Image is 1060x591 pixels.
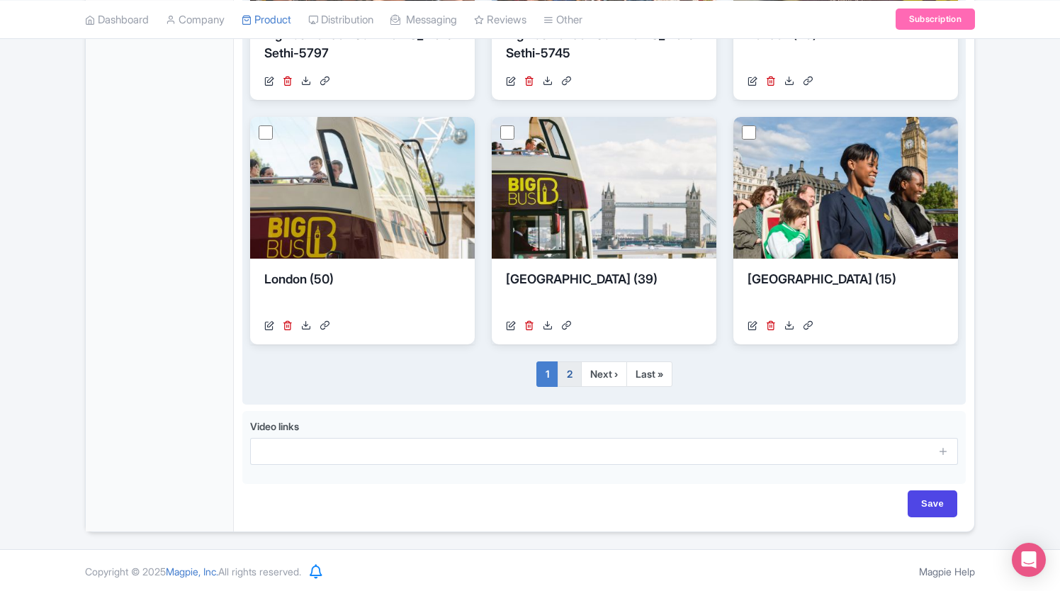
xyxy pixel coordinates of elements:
div: Open Intercom Messenger [1012,543,1046,577]
div: London (49) [748,26,944,68]
a: Magpie Help [919,565,975,578]
a: Next › [581,361,627,387]
span: Video links [250,420,299,432]
div: Big Bus London Summer 15_Marc Sethi-5797 [264,26,461,68]
div: Big Bus London Summer 15_Marc Sethi-5745 [506,26,702,68]
div: London (50) [264,270,461,313]
div: Copyright © 2025 All rights reserved. [77,564,310,579]
a: 2 [558,361,582,387]
input: Save [908,490,957,517]
span: Magpie, Inc. [166,565,218,578]
a: Last » [626,361,672,387]
div: [GEOGRAPHIC_DATA] (39) [506,270,702,313]
div: [GEOGRAPHIC_DATA] (15) [748,270,944,313]
a: Subscription [896,9,975,30]
a: 1 [536,361,558,387]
